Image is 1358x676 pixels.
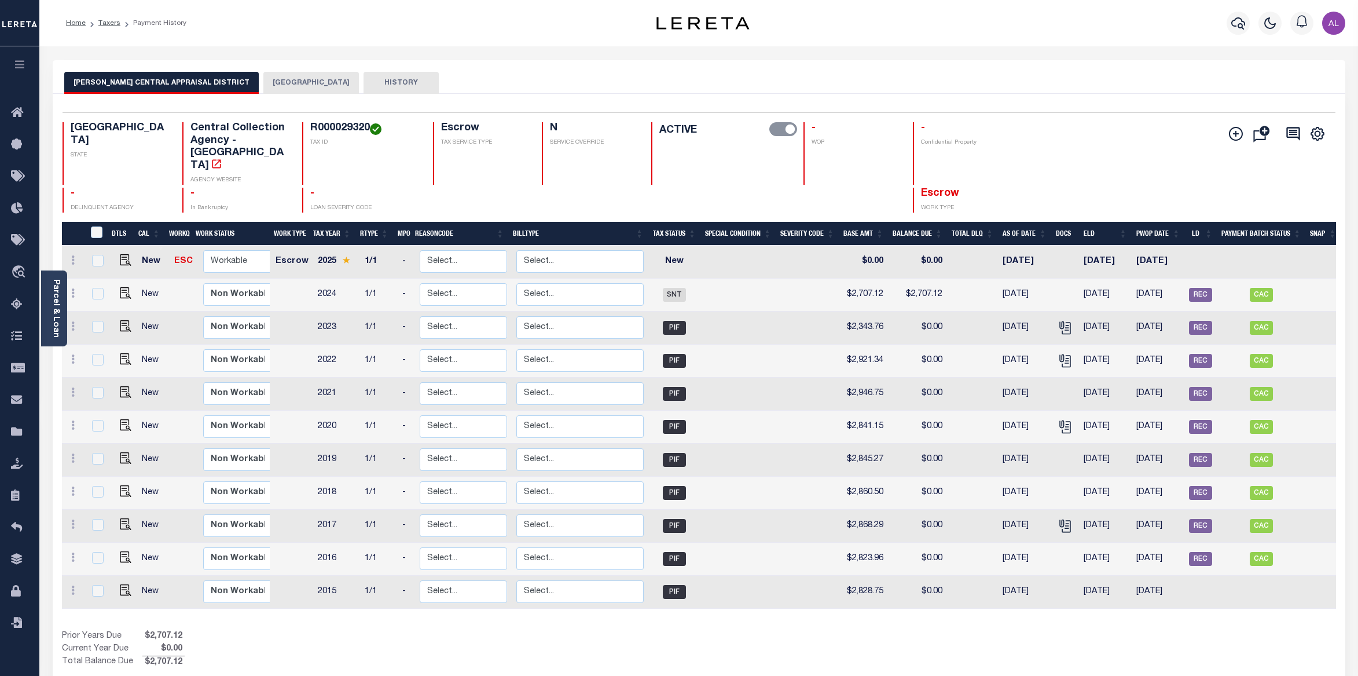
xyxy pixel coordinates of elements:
td: [DATE] [1079,279,1132,312]
td: $2,845.27 [839,444,888,477]
td: $2,946.75 [839,378,888,411]
label: ACTIVE [659,122,697,138]
th: Work Type [269,222,309,246]
td: $2,868.29 [839,510,888,543]
span: REC [1189,288,1212,302]
th: Severity Code: activate to sort column ascending [776,222,839,246]
td: New [137,411,169,444]
td: New [137,312,169,345]
td: [DATE] [1132,444,1185,477]
span: CAC [1250,486,1273,500]
th: Tax Year: activate to sort column ascending [309,222,355,246]
span: REC [1189,486,1212,500]
td: 2025 [313,246,360,279]
span: CAC [1250,453,1273,467]
td: [DATE] [998,543,1051,576]
td: 1/1 [360,477,398,510]
td: New [648,246,701,279]
td: [DATE] [1132,246,1185,279]
span: $0.00 [142,643,185,656]
td: [DATE] [998,246,1051,279]
td: 1/1 [360,345,398,378]
td: New [137,510,169,543]
a: CAC [1250,522,1273,530]
th: WorkQ [164,222,191,246]
a: Parcel & Loan [52,279,60,338]
td: 2023 [313,312,360,345]
td: Prior Years Due [62,630,142,643]
a: Taxers [98,20,120,27]
p: WORK TYPE [921,204,1019,213]
td: Total Balance Due [62,656,142,668]
th: SNAP: activate to sort column ascending [1305,222,1341,246]
td: 1/1 [360,510,398,543]
span: REC [1189,321,1212,335]
th: Payment Batch Status: activate to sort column ascending [1217,222,1305,246]
td: 1/1 [360,279,398,312]
td: [DATE] [1079,312,1132,345]
span: CAC [1250,321,1273,335]
a: REC [1189,357,1212,365]
span: CAC [1250,387,1273,401]
th: PWOP Date: activate to sort column ascending [1132,222,1185,246]
td: [DATE] [1079,576,1132,609]
a: CAC [1250,555,1273,563]
p: SERVICE OVERRIDE [550,138,637,147]
th: LD: activate to sort column ascending [1185,222,1217,246]
th: As of Date: activate to sort column ascending [998,222,1051,246]
td: - [398,246,415,279]
td: 1/1 [360,246,398,279]
th: &nbsp; [84,222,108,246]
td: [DATE] [1132,510,1185,543]
span: PIF [663,420,686,434]
th: ELD: activate to sort column ascending [1079,222,1132,246]
a: REC [1189,423,1212,431]
td: [DATE] [1079,510,1132,543]
td: - [398,345,415,378]
i: travel_explore [11,265,30,280]
span: - [921,123,925,133]
td: $0.00 [888,312,947,345]
th: Work Status [191,222,270,246]
a: CAC [1250,357,1273,365]
td: [DATE] [998,279,1051,312]
td: 1/1 [360,576,398,609]
td: [DATE] [998,477,1051,510]
td: [DATE] [998,576,1051,609]
td: [DATE] [1079,543,1132,576]
a: Home [66,20,86,27]
p: TAX SERVICE TYPE [441,138,528,147]
span: PIF [663,321,686,335]
span: PIF [663,519,686,533]
span: CAC [1250,552,1273,566]
td: $0.00 [888,378,947,411]
td: $2,841.15 [839,411,888,444]
td: New [137,543,169,576]
td: [DATE] [1079,411,1132,444]
td: $2,828.75 [839,576,888,609]
td: - [398,411,415,444]
th: ReasonCode: activate to sort column ascending [410,222,508,246]
td: New [137,345,169,378]
td: New [137,279,169,312]
td: [DATE] [1132,312,1185,345]
span: REC [1189,552,1212,566]
td: [DATE] [1132,411,1185,444]
span: CAC [1250,354,1273,368]
a: CAC [1250,489,1273,497]
a: REC [1189,390,1212,398]
td: $2,707.12 [839,279,888,312]
td: $2,921.34 [839,345,888,378]
p: Confidential Property [921,138,1019,147]
a: CAC [1250,456,1273,464]
td: [DATE] [1132,543,1185,576]
td: $0.00 [888,510,947,543]
span: REC [1189,354,1212,368]
span: PIF [663,453,686,467]
th: DTLS [107,222,134,246]
td: [DATE] [998,444,1051,477]
h4: N [550,122,637,135]
h4: Central Collection Agency - [GEOGRAPHIC_DATA] [190,122,288,172]
td: $2,707.12 [888,279,947,312]
th: Docs [1051,222,1079,246]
